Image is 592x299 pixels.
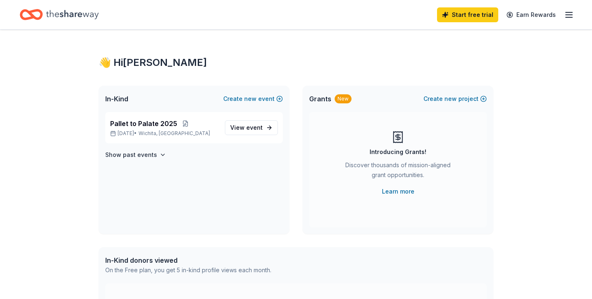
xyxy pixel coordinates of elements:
a: Earn Rewards [502,7,561,22]
h4: Show past events [105,150,157,160]
a: View event [225,120,278,135]
span: View [230,123,263,133]
a: Learn more [382,187,414,196]
div: 👋 Hi [PERSON_NAME] [99,56,493,69]
span: new [244,94,257,104]
button: Createnewproject [423,94,487,104]
button: Createnewevent [223,94,283,104]
div: Introducing Grants! [370,147,426,157]
span: Grants [309,94,331,104]
div: In-Kind donors viewed [105,255,271,265]
div: On the Free plan, you get 5 in-kind profile views each month. [105,265,271,275]
p: [DATE] • [110,130,218,137]
div: Discover thousands of mission-aligned grant opportunities. [342,160,454,183]
span: In-Kind [105,94,128,104]
button: Show past events [105,150,166,160]
a: Start free trial [437,7,498,22]
span: Wichita, [GEOGRAPHIC_DATA] [139,130,210,137]
span: Pallet to Palate 2025 [110,119,177,128]
span: event [246,124,263,131]
div: New [335,94,351,103]
a: Home [20,5,99,24]
span: new [444,94,457,104]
